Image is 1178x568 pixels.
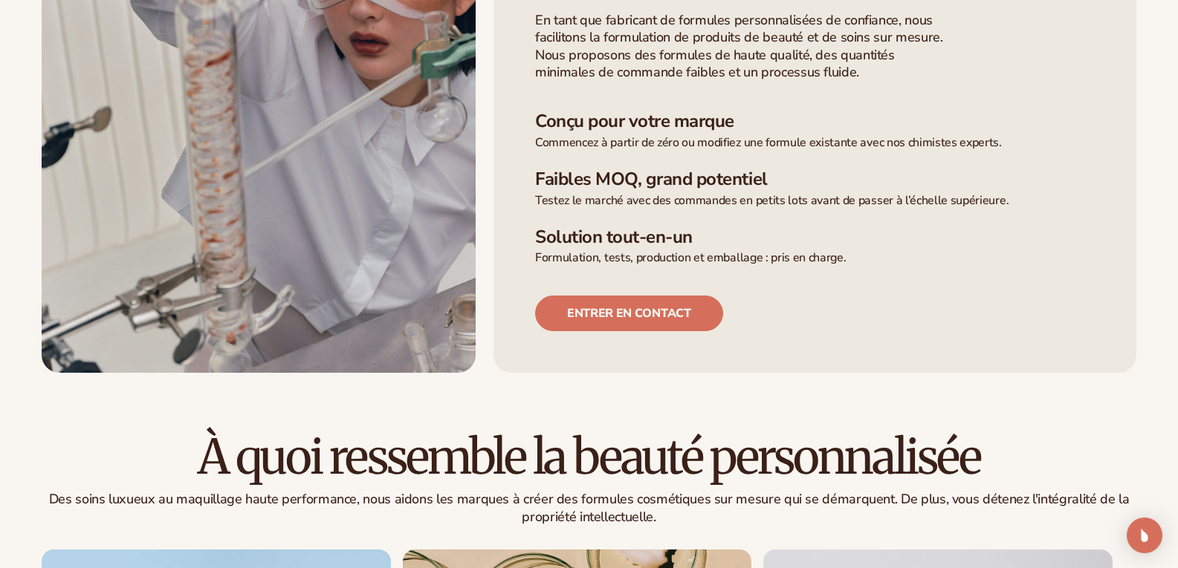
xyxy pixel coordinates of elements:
font: Commencez à partir de zéro ou modifiez une formule existante avec nos chimistes experts. [535,134,1002,151]
font: Des soins luxueux au maquillage haute performance, nous aidons les marques à créer des formules c... [49,490,1130,525]
font: Formulation, tests, production et emballage : pris en charge. [535,249,846,266]
a: Entrer en contact [535,296,723,331]
div: Open Intercom Messenger [1127,518,1162,553]
font: Solution tout-en-un [535,225,693,249]
font: Testez le marché avec des commandes en petits lots avant de passer à l’échelle supérieure. [535,192,1009,209]
font: À quoi ressemble la beauté personnalisée [198,427,980,486]
font: En tant que fabricant de formules personnalisées de confiance, nous facilitons la formulation de ... [535,11,942,81]
font: Conçu pour votre marque [535,109,734,133]
font: Faibles MOQ, grand potentiel [535,167,768,191]
font: Entrer en contact [567,305,691,321]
